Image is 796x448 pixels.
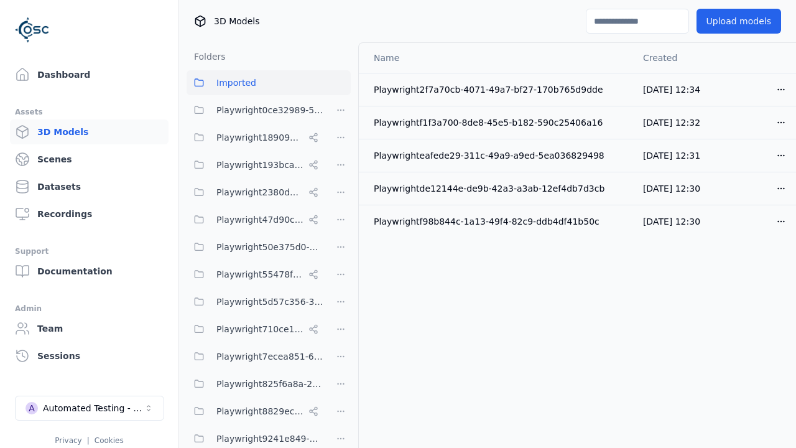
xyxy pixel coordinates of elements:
button: Playwright55478f86-28dc-49b8-8d1f-c7b13b14578c [187,262,323,287]
span: Playwright50e375d0-6f38-48a7-96e0-b0dcfa24b72f [216,240,323,254]
th: Name [359,43,633,73]
button: Playwright5d57c356-39f7-47ed-9ab9-d0409ac6cddc [187,289,323,314]
span: Playwright18909032-8d07-45c5-9c81-9eec75d0b16b [216,130,303,145]
span: 3D Models [214,15,259,27]
button: Playwright710ce123-85fd-4f8c-9759-23c3308d8830 [187,317,323,342]
span: Playwright193bca0e-57fa-418d-8ea9-45122e711dc7 [216,157,303,172]
span: [DATE] 12:34 [643,85,700,95]
button: Playwright193bca0e-57fa-418d-8ea9-45122e711dc7 [187,152,323,177]
a: Cookies [95,436,124,445]
div: Playwrighteafede29-311c-49a9-a9ed-5ea036829498 [374,149,623,162]
button: Playwright8829ec83-5e68-4376-b984-049061a310ed [187,399,323,424]
button: Select a workspace [15,396,164,421]
span: Playwright5d57c356-39f7-47ed-9ab9-d0409ac6cddc [216,294,323,309]
span: Playwright47d90cf2-c635-4353-ba3b-5d4538945666 [216,212,303,227]
span: Playwright7ecea851-649a-419a-985e-fcff41a98b20 [216,349,323,364]
span: Playwright710ce123-85fd-4f8c-9759-23c3308d8830 [216,322,303,337]
a: Recordings [10,202,169,226]
div: Playwrightde12144e-de9b-42a3-a3ab-12ef4db7d3cb [374,182,623,195]
div: A [25,402,38,414]
div: Playwrightf98b844c-1a13-49f4-82c9-ddb4df41b50c [374,215,623,228]
button: Playwright18909032-8d07-45c5-9c81-9eec75d0b16b [187,125,323,150]
button: Playwright0ce32989-52d0-45cf-b5b9-59d5033d313a [187,98,323,123]
span: Playwright825f6a8a-2a7a-425c-94f7-650318982f69 [216,376,323,391]
button: Playwright2380d3f5-cebf-494e-b965-66be4d67505e [187,180,323,205]
span: [DATE] 12:31 [643,151,700,161]
span: Playwright8829ec83-5e68-4376-b984-049061a310ed [216,404,303,419]
button: Playwright50e375d0-6f38-48a7-96e0-b0dcfa24b72f [187,235,323,259]
span: | [87,436,90,445]
a: Datasets [10,174,169,199]
div: Playwrightf1f3a700-8de8-45e5-b182-590c25406a16 [374,116,623,129]
a: Dashboard [10,62,169,87]
span: Playwright0ce32989-52d0-45cf-b5b9-59d5033d313a [216,103,323,118]
span: Playwright2380d3f5-cebf-494e-b965-66be4d67505e [216,185,303,200]
button: Playwright825f6a8a-2a7a-425c-94f7-650318982f69 [187,371,323,396]
div: Assets [15,105,164,119]
span: Imported [216,75,256,90]
div: Automated Testing - Playwright [43,402,144,414]
div: Admin [15,301,164,316]
button: Imported [187,70,351,95]
button: Playwright7ecea851-649a-419a-985e-fcff41a98b20 [187,344,323,369]
th: Created [633,43,716,73]
a: Sessions [10,343,169,368]
span: [DATE] 12:32 [643,118,700,128]
span: Playwright55478f86-28dc-49b8-8d1f-c7b13b14578c [216,267,303,282]
img: Logo [15,12,50,47]
a: Privacy [55,436,81,445]
a: Scenes [10,147,169,172]
button: Playwright47d90cf2-c635-4353-ba3b-5d4538945666 [187,207,323,232]
button: Upload models [696,9,781,34]
a: 3D Models [10,119,169,144]
h3: Folders [187,50,226,63]
span: Playwright9241e849-7ba1-474f-9275-02cfa81d37fc [216,431,323,446]
div: Playwright2f7a70cb-4071-49a7-bf27-170b765d9dde [374,83,623,96]
a: Documentation [10,259,169,284]
div: Support [15,244,164,259]
a: Team [10,316,169,341]
span: [DATE] 12:30 [643,217,700,226]
span: [DATE] 12:30 [643,184,700,194]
